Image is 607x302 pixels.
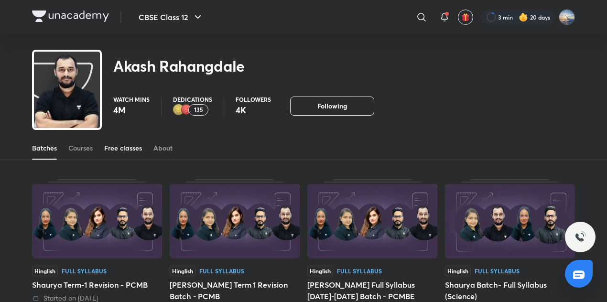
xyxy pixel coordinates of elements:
a: Free classes [104,137,142,160]
img: Arihant kumar [559,9,575,25]
img: Thumbnail [32,184,162,259]
img: class [34,54,100,139]
img: educator badge2 [173,104,184,116]
div: Courses [68,143,93,153]
span: Hinglish [32,266,58,276]
div: [PERSON_NAME] Full Syllabus [DATE]-[DATE] Batch - PCMBE [307,279,437,302]
img: Company Logo [32,11,109,22]
p: 4K [236,104,271,116]
p: 4M [113,104,150,116]
span: Hinglish [170,266,195,276]
div: Batches [32,143,57,153]
a: Company Logo [32,11,109,24]
div: Full Syllabus [62,268,107,274]
div: [PERSON_NAME] Term 1 Revision Batch - PCMB [170,279,300,302]
img: ttu [574,231,586,243]
a: Batches [32,137,57,160]
img: Thumbnail [307,184,437,259]
div: Shaurya Term-1 Revision - PCMB [32,279,162,291]
div: Full Syllabus [199,268,244,274]
p: Dedications [173,97,212,102]
span: Hinglish [445,266,471,276]
img: streak [519,12,528,22]
img: educator badge1 [181,104,192,116]
div: Full Syllabus [337,268,382,274]
div: Shaurya Batch- Full Syllabus (Science) [445,279,575,302]
button: avatar [458,10,473,25]
span: Hinglish [307,266,333,276]
a: Courses [68,137,93,160]
div: Full Syllabus [475,268,520,274]
a: About [153,137,173,160]
p: Followers [236,97,271,102]
img: Thumbnail [445,184,575,259]
span: Following [317,101,347,111]
div: Free classes [104,143,142,153]
p: Watch mins [113,97,150,102]
button: CBSE Class 12 [133,8,209,27]
button: Following [290,97,374,116]
p: 135 [194,107,203,113]
h2: Akash Rahangdale [113,56,245,75]
img: Thumbnail [170,184,300,259]
div: About [153,143,173,153]
img: avatar [461,13,470,22]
